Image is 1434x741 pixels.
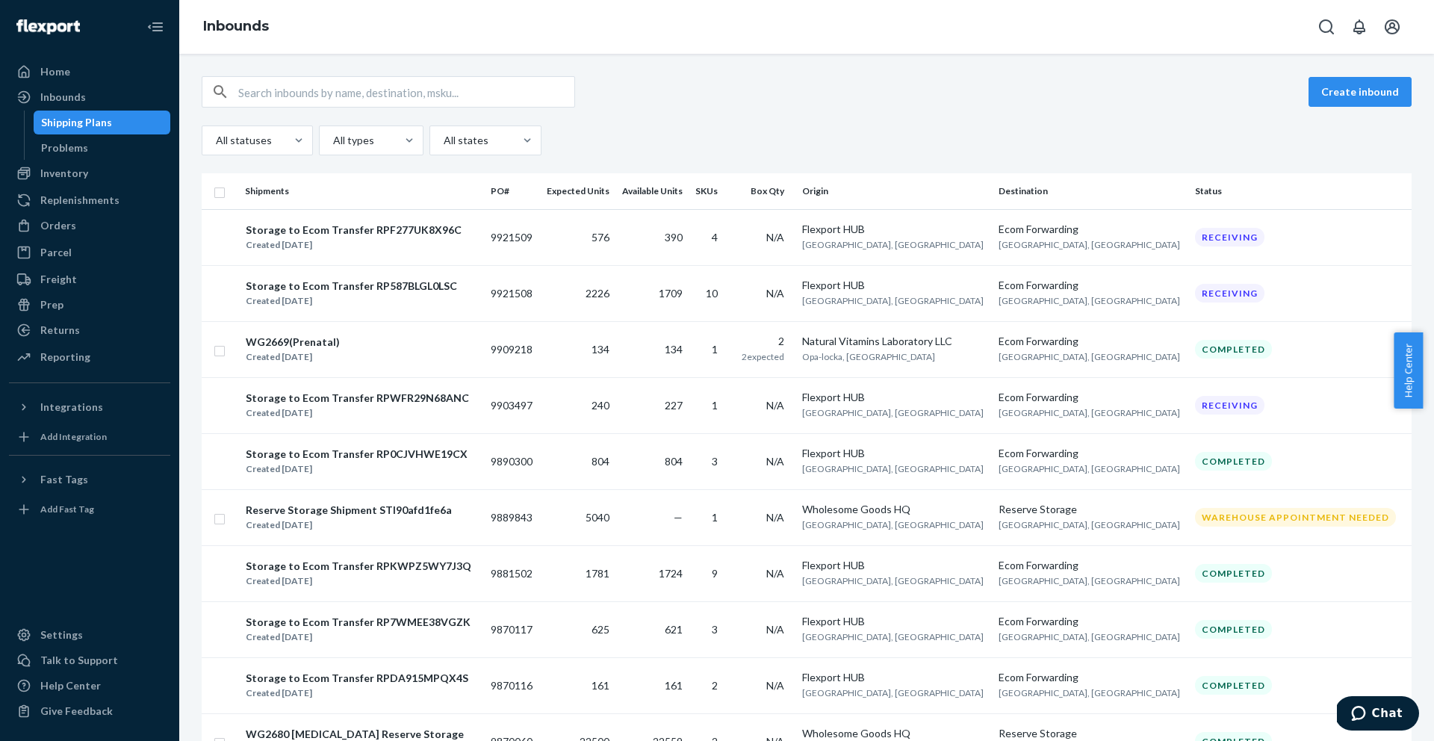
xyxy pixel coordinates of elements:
[796,173,993,209] th: Origin
[34,136,171,160] a: Problems
[712,399,718,412] span: 1
[999,558,1183,573] div: Ecom Forwarding
[1195,284,1264,303] div: Receiving
[246,671,468,686] div: Storage to Ecom Transfer RPDA915MPQX4S
[999,407,1180,418] span: [GEOGRAPHIC_DATA], [GEOGRAPHIC_DATA]
[766,623,784,636] span: N/A
[999,519,1180,530] span: [GEOGRAPHIC_DATA], [GEOGRAPHIC_DATA]
[246,503,452,518] div: Reserve Storage Shipment STI90afd1fe6a
[1195,508,1396,527] div: Warehouse Appointment Needed
[712,343,718,356] span: 1
[238,77,574,107] input: Search inbounds by name, destination, msku...
[191,5,281,49] ol: breadcrumbs
[993,173,1189,209] th: Destination
[1195,396,1264,415] div: Receiving
[802,390,987,405] div: Flexport HUB
[802,446,987,461] div: Flexport HUB
[246,294,457,309] div: Created [DATE]
[999,575,1180,586] span: [GEOGRAPHIC_DATA], [GEOGRAPHIC_DATA]
[246,630,471,645] div: Created [DATE]
[485,321,539,377] td: 9909218
[999,502,1183,517] div: Reserve Storage
[34,111,171,134] a: Shipping Plans
[246,238,462,252] div: Created [DATE]
[246,350,340,365] div: Created [DATE]
[999,631,1180,642] span: [GEOGRAPHIC_DATA], [GEOGRAPHIC_DATA]
[485,265,539,321] td: 9921508
[665,455,683,468] span: 804
[40,503,94,515] div: Add Fast Tag
[40,245,72,260] div: Parcel
[9,674,170,698] a: Help Center
[246,279,457,294] div: Storage to Ecom Transfer RP587BLGL0LSC
[9,395,170,419] button: Integrations
[999,463,1180,474] span: [GEOGRAPHIC_DATA], [GEOGRAPHIC_DATA]
[40,653,118,668] div: Talk to Support
[802,407,984,418] span: [GEOGRAPHIC_DATA], [GEOGRAPHIC_DATA]
[40,323,80,338] div: Returns
[539,173,615,209] th: Expected Units
[9,699,170,723] button: Give Feedback
[246,574,471,589] div: Created [DATE]
[9,188,170,212] a: Replenishments
[1309,77,1412,107] button: Create inbound
[9,241,170,264] a: Parcel
[1394,332,1423,409] span: Help Center
[766,679,784,692] span: N/A
[586,287,609,300] span: 2226
[9,648,170,672] button: Talk to Support
[665,679,683,692] span: 161
[706,287,718,300] span: 10
[9,85,170,109] a: Inbounds
[40,90,86,105] div: Inbounds
[802,222,987,237] div: Flexport HUB
[9,497,170,521] a: Add Fast Tag
[246,518,452,533] div: Created [DATE]
[9,293,170,317] a: Prep
[485,545,539,601] td: 9881502
[736,334,784,349] div: 2
[40,193,119,208] div: Replenishments
[485,601,539,657] td: 9870117
[999,614,1183,629] div: Ecom Forwarding
[802,670,987,685] div: Flexport HUB
[592,679,609,692] span: 161
[1337,696,1419,734] iframe: Opens a widget where you can chat to one of our agents
[712,679,718,692] span: 2
[999,726,1183,741] div: Reserve Storage
[485,173,539,209] th: PO#
[665,343,683,356] span: 134
[999,295,1180,306] span: [GEOGRAPHIC_DATA], [GEOGRAPHIC_DATA]
[615,173,689,209] th: Available Units
[9,318,170,342] a: Returns
[689,173,730,209] th: SKUs
[16,19,80,34] img: Flexport logo
[712,511,718,524] span: 1
[999,351,1180,362] span: [GEOGRAPHIC_DATA], [GEOGRAPHIC_DATA]
[1344,12,1374,42] button: Open notifications
[712,623,718,636] span: 3
[9,60,170,84] a: Home
[1195,564,1272,583] div: Completed
[9,468,170,492] button: Fast Tags
[712,567,718,580] span: 9
[246,406,469,421] div: Created [DATE]
[1189,173,1412,209] th: Status
[674,511,683,524] span: —
[802,726,987,741] div: Wholesome Goods HQ
[203,18,269,34] a: Inbounds
[999,390,1183,405] div: Ecom Forwarding
[140,12,170,42] button: Close Navigation
[9,623,170,647] a: Settings
[742,351,784,362] span: 2 expected
[40,678,101,693] div: Help Center
[802,463,984,474] span: [GEOGRAPHIC_DATA], [GEOGRAPHIC_DATA]
[40,166,88,181] div: Inventory
[485,209,539,265] td: 9921509
[246,391,469,406] div: Storage to Ecom Transfer RPWFR29N68ANC
[214,133,216,148] input: All statuses
[1195,228,1264,247] div: Receiving
[999,687,1180,698] span: [GEOGRAPHIC_DATA], [GEOGRAPHIC_DATA]
[712,231,718,244] span: 4
[730,173,796,209] th: Box Qty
